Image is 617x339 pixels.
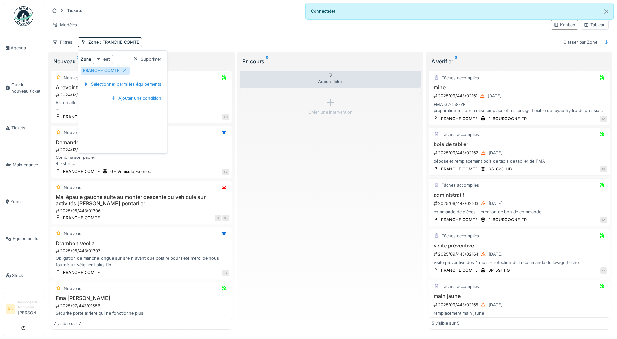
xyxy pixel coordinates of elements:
[442,283,479,290] div: Tâches accomplies
[433,301,607,309] div: 2025/09/443/02165
[560,37,600,47] div: Classer par Zone
[222,215,229,221] div: SR
[54,240,229,246] h3: Drambon veolia
[64,130,82,136] div: Nouveau
[600,166,607,172] div: FA
[54,320,81,327] div: 7 visible sur 7
[11,125,41,131] span: Tickets
[63,169,100,175] div: FRANCHE COMTE
[55,208,229,214] div: 2025/05/443/01306
[63,270,100,276] div: FRANCHE COMTE
[64,75,82,81] div: Nouveau
[442,132,479,138] div: Tâches accomplies
[63,114,100,120] div: FRANCHE COMTE
[433,199,607,207] div: 2025/09/443/02163
[12,272,41,279] span: Stock
[432,243,607,249] h3: visite préventive
[432,293,607,299] h3: main jaune
[455,57,457,65] sup: 5
[240,71,421,88] div: Aucun ticket
[432,101,607,114] div: FMA GZ-158-YF préparation mine + remise en place et resserrage flexible de tuyau hydro de pressio...
[266,57,269,65] sup: 0
[489,302,503,308] div: [DATE]
[63,215,100,221] div: FRANCHE COMTE
[488,267,510,273] div: DP-591-FG
[49,37,75,47] div: Filtres
[432,259,607,266] div: visite préventive des 4 mois + réfection de la commande de levage flèche
[64,285,82,292] div: Nouveau
[489,251,503,257] div: [DATE]
[433,250,607,258] div: 2025/09/443/02164
[442,233,479,239] div: Tâches accomplies
[441,267,478,273] div: FRANCHE COMTE
[433,149,607,157] div: 2025/09/443/02162
[432,320,460,327] div: 5 visible sur 5
[554,22,575,28] div: Kanban
[432,209,607,215] div: commande de pièces + création de bon de commande
[488,217,527,223] div: F_BOURGOGNE FR
[81,56,91,62] strong: Zone
[54,310,229,316] div: Sécurité porte arrière qui ne fonctionne plus
[432,310,607,316] div: remplacement main jaune
[600,267,607,274] div: FA
[18,300,41,310] div: Responsable technicien
[432,158,607,164] div: dépose et remplacement bois de tapis de tablier de FMA
[54,154,229,167] div: Combinaison papier 4 t-shirt 1 Bonnet
[11,82,41,94] span: Ouvrir nouveau ticket
[308,109,353,115] div: Créer une intervention
[81,80,164,89] div: Sélectionner parmi les équipements
[54,139,229,145] h3: Demande
[13,162,41,168] span: Maintenance
[55,248,229,254] div: 2025/05/443/01307
[108,94,164,103] div: Ajouter une condition
[215,215,221,221] div: TE
[54,255,229,268] div: Obligation de manche longue sur site n ayant que polaire pour l été merci de nous fournir un vête...
[599,3,613,20] button: Close
[77,57,79,65] sup: 7
[489,200,503,207] div: [DATE]
[64,184,82,191] div: Nouveau
[49,20,80,30] div: Modèles
[11,45,41,51] span: Agenda
[130,55,164,64] div: Supprimer
[432,192,607,198] h3: administratif
[441,217,478,223] div: FRANCHE COMTE
[432,141,607,147] h3: bois de tablier
[6,304,15,314] li: RD
[222,114,229,120] div: FC
[88,39,139,45] div: Zone
[55,92,229,98] div: 2024/12/443/01247
[584,22,606,28] div: Tableau
[488,93,502,99] div: [DATE]
[54,295,229,301] h3: Fma [PERSON_NAME]
[103,56,110,62] strong: est
[488,166,512,172] div: GS-825-HB
[64,7,85,14] strong: Tickets
[305,3,614,20] div: Connecté(e).
[433,92,607,100] div: 2025/09/443/02161
[64,231,82,237] div: Nouveau
[53,57,229,65] div: Nouveau
[10,198,41,205] span: Zones
[13,235,41,242] span: Équipements
[600,116,607,122] div: FA
[441,166,478,172] div: FRANCHE COMTE
[54,84,229,91] h3: A revoir travaux sur véhicule
[83,68,120,74] div: FRANCHE COMTE
[489,150,503,156] div: [DATE]
[54,99,229,112] div: Rio en attente de réparations Lumière de plafonnier a regardé disfonctionnement Volets de grille ...
[99,40,139,44] span: : FRANCHE COMTE
[18,300,41,319] li: [PERSON_NAME]
[222,270,229,276] div: TE
[222,169,229,175] div: FC
[488,116,527,122] div: F_BOURGOGNE FR
[242,57,418,65] div: En cours
[110,169,153,175] div: 0 - Véhicule Extérie...
[55,147,229,153] div: 2024/12/443/01248
[600,217,607,223] div: FA
[442,182,479,188] div: Tâches accomplies
[431,57,607,65] div: À vérifier
[442,75,479,81] div: Tâches accomplies
[441,116,478,122] div: FRANCHE COMTE
[14,6,33,26] img: Badge_color-CXgf-gQk.svg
